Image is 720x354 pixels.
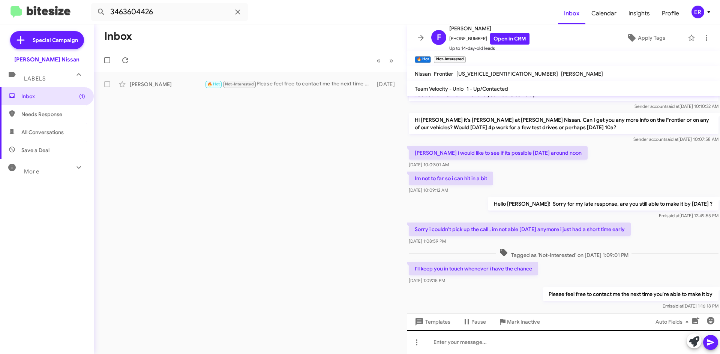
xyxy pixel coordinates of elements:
[409,238,446,244] span: [DATE] 1:08:59 PM
[373,81,401,88] div: [DATE]
[407,315,456,329] button: Templates
[492,315,546,329] button: Mark Inactive
[409,262,538,275] p: I'll keep you in touch whenever i have the chance
[585,3,622,24] a: Calendar
[10,31,84,49] a: Special Campaign
[456,315,492,329] button: Pause
[496,248,631,259] span: Tagged as 'Not-Interested' on [DATE] 1:09:01 PM
[33,36,78,44] span: Special Campaign
[449,33,529,45] span: [PHONE_NUMBER]
[685,6,712,18] button: ER
[655,315,691,329] span: Auto Fields
[558,3,585,24] a: Inbox
[14,56,79,63] div: [PERSON_NAME] Nissan
[634,103,718,109] span: Sender account [DATE] 10:10:32 AM
[670,303,683,309] span: said at
[409,187,448,193] span: [DATE] 10:09:12 AM
[607,31,684,45] button: Apply Tags
[507,315,540,329] span: Mark Inactive
[205,80,373,88] div: Please feel free to contact me the next time you're able to make it by
[207,82,220,87] span: 🔥 Hot
[633,136,718,142] span: Sender account [DATE] 10:07:58 AM
[389,56,393,65] span: »
[449,24,529,33] span: [PERSON_NAME]
[561,70,603,77] span: [PERSON_NAME]
[437,31,441,43] span: F
[622,3,656,24] a: Insights
[666,103,679,109] span: said at
[225,82,254,87] span: Not-Interested
[415,70,431,77] span: Nissan
[415,85,463,92] span: Team Velocity - Unlo
[434,56,465,63] small: Not-Interested
[449,45,529,52] span: Up to 14-day-old leads
[691,6,704,18] div: ER
[466,85,508,92] span: 1 - Up/Contacted
[649,315,697,329] button: Auto Fields
[409,172,493,185] p: Im not to far so i can hit in a bit
[21,128,64,136] span: All Conversations
[21,93,85,100] span: Inbox
[104,30,132,42] h1: Inbox
[543,287,718,301] p: Please feel free to contact me the next time you're able to make it by
[372,53,385,68] button: Previous
[409,162,449,167] span: [DATE] 10:09:01 AM
[471,315,486,329] span: Pause
[24,168,39,175] span: More
[376,56,381,65] span: «
[490,33,529,45] a: Open in CRM
[409,278,445,283] span: [DATE] 1:09:15 PM
[415,56,431,63] small: 🔥 Hot
[665,136,678,142] span: said at
[409,146,588,160] p: [PERSON_NAME] i would like to see if its possible [DATE] around noon
[656,3,685,24] a: Profile
[409,113,718,134] p: Hi [PERSON_NAME] it's [PERSON_NAME] at [PERSON_NAME] Nissan. Can I get you any more info on the F...
[130,81,205,88] div: [PERSON_NAME]
[663,303,718,309] span: Emi [DATE] 1:16:18 PM
[409,223,631,236] p: Sorry i couldn't pick up the call , im not able [DATE] anymore i just had a short time early
[666,213,679,218] span: said at
[488,197,718,211] p: Hello [PERSON_NAME]! Sorry for my late response, are you still able to make it by [DATE] ?
[21,111,85,118] span: Needs Response
[79,93,85,100] span: (1)
[21,146,49,154] span: Save a Deal
[434,70,453,77] span: Frontier
[413,315,450,329] span: Templates
[372,53,398,68] nav: Page navigation example
[24,75,46,82] span: Labels
[91,3,248,21] input: Search
[456,70,558,77] span: [US_VEHICLE_IDENTIFICATION_NUMBER]
[385,53,398,68] button: Next
[638,31,665,45] span: Apply Tags
[659,213,718,218] span: Emi [DATE] 12:49:55 PM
